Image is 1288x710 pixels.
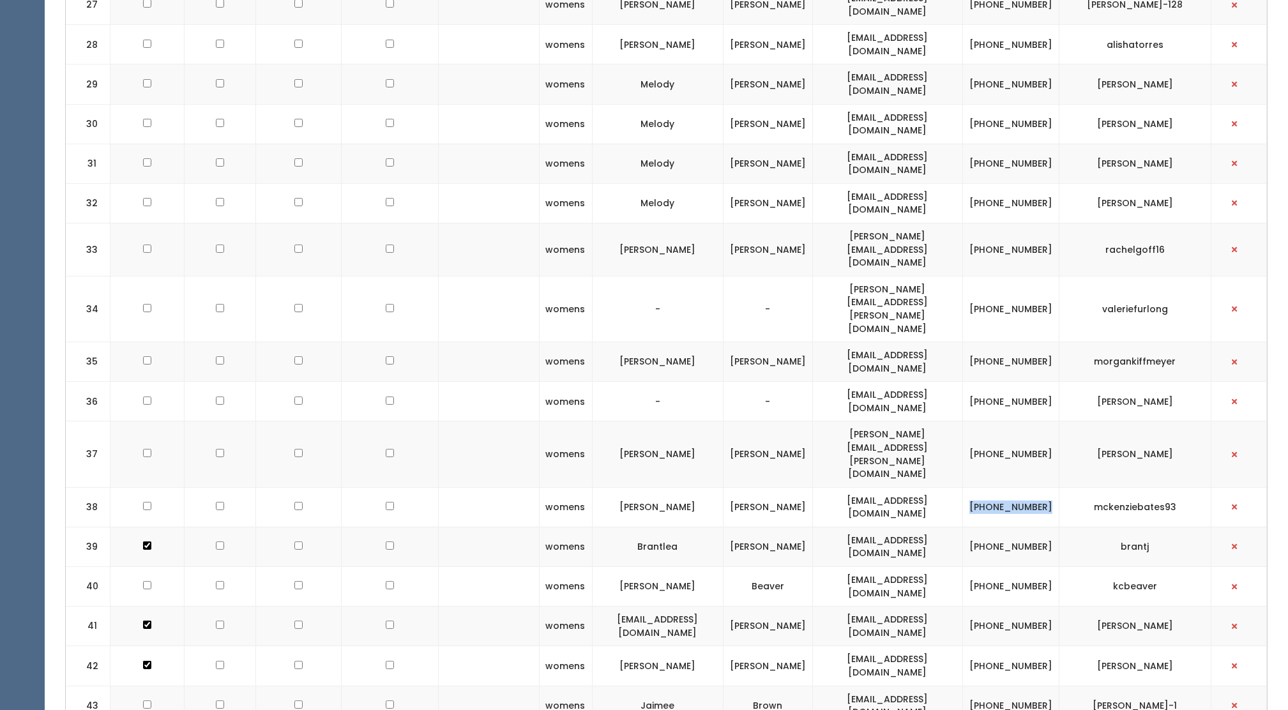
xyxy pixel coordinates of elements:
[539,607,592,646] td: womens
[66,527,110,566] td: 39
[66,421,110,487] td: 37
[539,25,592,64] td: womens
[1059,382,1211,421] td: [PERSON_NAME]
[962,144,1059,183] td: [PHONE_NUMBER]
[592,646,723,686] td: [PERSON_NAME]
[1059,567,1211,607] td: kcbeaver
[539,104,592,144] td: womens
[723,421,812,487] td: [PERSON_NAME]
[723,25,812,64] td: [PERSON_NAME]
[962,421,1059,487] td: [PHONE_NUMBER]
[539,567,592,607] td: womens
[812,567,962,607] td: [EMAIL_ADDRESS][DOMAIN_NAME]
[592,342,723,382] td: [PERSON_NAME]
[66,223,110,276] td: 33
[1059,646,1211,686] td: [PERSON_NAME]
[592,104,723,144] td: Melody
[812,144,962,183] td: [EMAIL_ADDRESS][DOMAIN_NAME]
[539,382,592,421] td: womens
[539,527,592,566] td: womens
[66,64,110,104] td: 29
[812,487,962,527] td: [EMAIL_ADDRESS][DOMAIN_NAME]
[812,421,962,487] td: [PERSON_NAME][EMAIL_ADDRESS][PERSON_NAME][DOMAIN_NAME]
[812,276,962,342] td: [PERSON_NAME][EMAIL_ADDRESS][PERSON_NAME][DOMAIN_NAME]
[962,527,1059,566] td: [PHONE_NUMBER]
[539,64,592,104] td: womens
[592,487,723,527] td: [PERSON_NAME]
[812,104,962,144] td: [EMAIL_ADDRESS][DOMAIN_NAME]
[962,276,1059,342] td: [PHONE_NUMBER]
[1059,104,1211,144] td: [PERSON_NAME]
[723,382,812,421] td: -
[66,342,110,382] td: 35
[812,342,962,382] td: [EMAIL_ADDRESS][DOMAIN_NAME]
[592,276,723,342] td: -
[723,144,812,183] td: [PERSON_NAME]
[592,567,723,607] td: [PERSON_NAME]
[723,567,812,607] td: Beaver
[1059,144,1211,183] td: [PERSON_NAME]
[962,104,1059,144] td: [PHONE_NUMBER]
[723,487,812,527] td: [PERSON_NAME]
[962,25,1059,64] td: [PHONE_NUMBER]
[592,64,723,104] td: Melody
[962,567,1059,607] td: [PHONE_NUMBER]
[539,487,592,527] td: womens
[723,183,812,223] td: [PERSON_NAME]
[66,646,110,686] td: 42
[1059,421,1211,487] td: [PERSON_NAME]
[723,342,812,382] td: [PERSON_NAME]
[812,223,962,276] td: [PERSON_NAME][EMAIL_ADDRESS][DOMAIN_NAME]
[66,144,110,183] td: 31
[723,607,812,646] td: [PERSON_NAME]
[812,64,962,104] td: [EMAIL_ADDRESS][DOMAIN_NAME]
[723,64,812,104] td: [PERSON_NAME]
[723,646,812,686] td: [PERSON_NAME]
[539,342,592,382] td: womens
[1059,487,1211,527] td: mckenziebates93
[539,183,592,223] td: womens
[592,607,723,646] td: [EMAIL_ADDRESS][DOMAIN_NAME]
[962,183,1059,223] td: [PHONE_NUMBER]
[539,276,592,342] td: womens
[592,382,723,421] td: -
[962,487,1059,527] td: [PHONE_NUMBER]
[592,25,723,64] td: [PERSON_NAME]
[723,104,812,144] td: [PERSON_NAME]
[1059,342,1211,382] td: morgankiffmeyer
[539,144,592,183] td: womens
[962,382,1059,421] td: [PHONE_NUMBER]
[723,223,812,276] td: [PERSON_NAME]
[812,607,962,646] td: [EMAIL_ADDRESS][DOMAIN_NAME]
[723,276,812,342] td: -
[539,421,592,487] td: womens
[539,646,592,686] td: womens
[66,104,110,144] td: 30
[962,646,1059,686] td: [PHONE_NUMBER]
[66,276,110,342] td: 34
[1059,183,1211,223] td: [PERSON_NAME]
[66,183,110,223] td: 32
[1059,276,1211,342] td: valeriefurlong
[723,527,812,566] td: [PERSON_NAME]
[812,527,962,566] td: [EMAIL_ADDRESS][DOMAIN_NAME]
[66,25,110,64] td: 28
[1059,607,1211,646] td: [PERSON_NAME]
[1059,25,1211,64] td: alishatorres
[812,25,962,64] td: [EMAIL_ADDRESS][DOMAIN_NAME]
[1059,223,1211,276] td: rachelgoff16
[962,223,1059,276] td: [PHONE_NUMBER]
[962,342,1059,382] td: [PHONE_NUMBER]
[962,607,1059,646] td: [PHONE_NUMBER]
[592,183,723,223] td: Melody
[592,421,723,487] td: [PERSON_NAME]
[812,646,962,686] td: [EMAIL_ADDRESS][DOMAIN_NAME]
[539,223,592,276] td: womens
[66,567,110,607] td: 40
[962,64,1059,104] td: [PHONE_NUMBER]
[1059,527,1211,566] td: brantj
[66,607,110,646] td: 41
[1059,64,1211,104] td: [PERSON_NAME]
[592,223,723,276] td: [PERSON_NAME]
[812,382,962,421] td: [EMAIL_ADDRESS][DOMAIN_NAME]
